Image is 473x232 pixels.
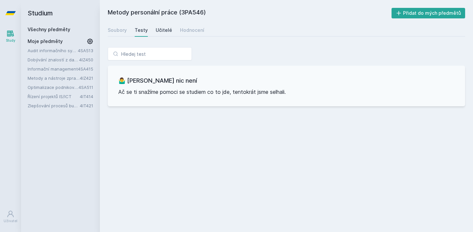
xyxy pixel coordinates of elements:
[4,219,17,223] div: Uživatel
[108,27,127,33] div: Soubory
[135,24,148,37] a: Testy
[1,26,20,46] a: Study
[78,48,93,53] a: 4SA513
[28,75,80,81] a: Metody a nástroje zpracování textových informací
[28,27,70,32] a: Všechny předměty
[108,47,192,60] input: Hledej test
[180,24,204,37] a: Hodnocení
[28,56,79,63] a: Dobývání znalostí z databází
[28,38,63,45] span: Moje předměty
[80,94,93,99] a: 4IT414
[28,66,78,72] a: Informační management
[80,103,93,108] a: 4IT421
[28,47,78,54] a: Audit informačního systému
[78,66,93,72] a: 4SA415
[28,102,80,109] a: Zlepšování procesů budování IS
[156,24,172,37] a: Učitelé
[1,207,20,227] a: Uživatel
[118,88,455,96] p: Ač se ti snažíme pomoci se studiem co to jde, tentokrát jsme selhali.
[28,84,79,91] a: Optimalizace podnikových procesů
[79,85,93,90] a: 4SA511
[392,8,465,18] button: Přidat do mých předmětů
[6,38,15,43] div: Study
[80,75,93,81] a: 4IZ421
[108,8,392,18] h2: Metody personální práce (3PA546)
[79,57,93,62] a: 4IZ450
[118,76,455,85] h3: 🤷‍♂️ [PERSON_NAME] nic není
[108,24,127,37] a: Soubory
[135,27,148,33] div: Testy
[180,27,204,33] div: Hodnocení
[156,27,172,33] div: Učitelé
[28,93,80,100] a: Řízení projektů IS/ICT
